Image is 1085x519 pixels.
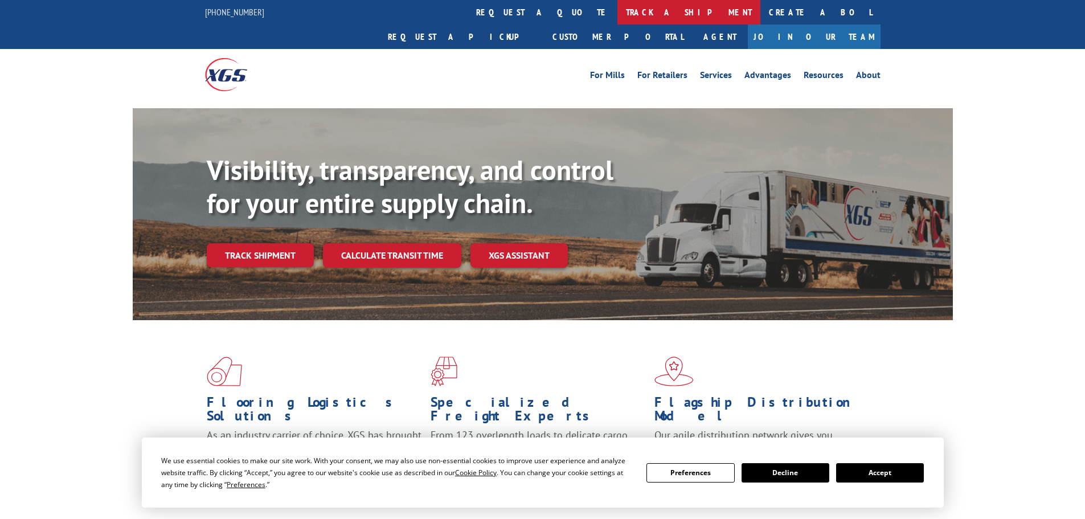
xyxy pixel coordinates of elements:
div: Cookie Consent Prompt [142,438,944,508]
span: Cookie Policy [455,468,497,477]
a: XGS ASSISTANT [470,243,568,268]
a: Customer Portal [544,24,692,49]
img: xgs-icon-flagship-distribution-model-red [654,357,694,386]
a: [PHONE_NUMBER] [205,6,264,18]
span: Our agile distribution network gives you nationwide inventory management on demand. [654,428,864,455]
span: Preferences [227,480,265,489]
a: Services [700,71,732,83]
a: Advantages [744,71,791,83]
p: From 123 overlength loads to delicate cargo, our experienced staff knows the best way to move you... [431,428,646,479]
button: Decline [742,463,829,483]
h1: Specialized Freight Experts [431,395,646,428]
img: xgs-icon-focused-on-flooring-red [431,357,457,386]
button: Preferences [646,463,734,483]
a: Join Our Team [748,24,881,49]
a: Resources [804,71,844,83]
a: For Mills [590,71,625,83]
a: For Retailers [637,71,687,83]
a: Calculate transit time [323,243,461,268]
a: Agent [692,24,748,49]
a: Request a pickup [379,24,544,49]
span: As an industry carrier of choice, XGS has brought innovation and dedication to flooring logistics... [207,428,421,469]
div: We use essential cookies to make our site work. With your consent, we may also use non-essential ... [161,455,633,491]
h1: Flooring Logistics Solutions [207,395,422,428]
img: xgs-icon-total-supply-chain-intelligence-red [207,357,242,386]
b: Visibility, transparency, and control for your entire supply chain. [207,152,613,220]
a: About [856,71,881,83]
h1: Flagship Distribution Model [654,395,870,428]
button: Accept [836,463,924,483]
a: Track shipment [207,243,314,267]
